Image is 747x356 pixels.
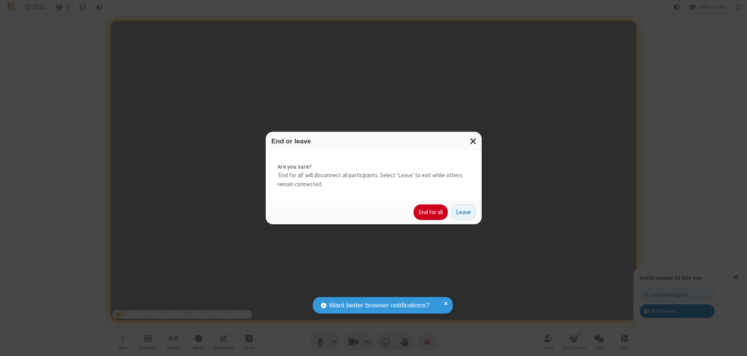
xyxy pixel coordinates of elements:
button: End for all [414,204,448,220]
span: Want better browser notifications? [329,300,430,311]
button: Close modal [465,132,482,151]
h3: End or leave [272,138,476,145]
button: Leave [451,204,476,220]
strong: Are you sure? [277,162,470,171]
div: 'End for all' will disconnect all participants. Select 'Leave' to exit while others remain connec... [266,151,482,201]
